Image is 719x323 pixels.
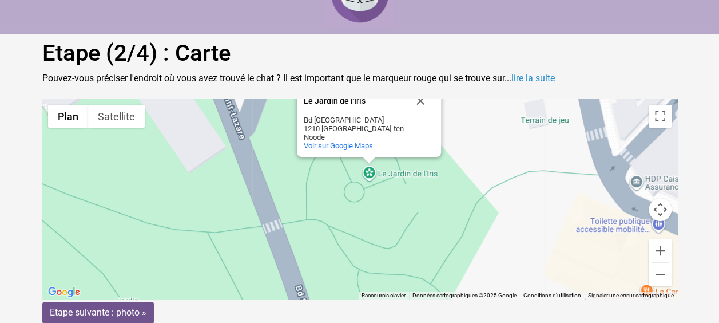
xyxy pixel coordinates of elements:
[88,105,145,128] button: Afficher les images satellite
[362,292,406,300] button: Raccourcis clavier
[45,285,83,300] a: Ouvrir cette zone dans Google Maps (dans une nouvelle fenêtre)
[407,87,434,115] button: Fermer
[649,239,672,262] button: Zoom avant
[42,72,677,85] p: Pouvez-vous préciser l'endroit où vous avez trouvé le chat ? Il est important que le marqueur rou...
[42,40,677,67] h1: Etape (2/4) : Carte
[588,292,674,298] a: Signaler une erreur cartographique
[45,285,83,300] img: Google
[649,198,672,221] button: Commandes de la caméra de la carte
[304,116,407,124] div: Bd [GEOGRAPHIC_DATA]
[304,97,407,105] div: Le Jardin de l'Iris
[505,73,555,84] span: ...
[48,105,88,128] button: Afficher un plan de ville
[297,87,441,157] div: Le Jardin de l'Iris
[649,263,672,286] button: Zoom arrière
[523,292,581,298] a: Conditions d'utilisation (s'ouvre dans un nouvel onglet)
[412,292,517,298] span: Données cartographiques ©2025 Google
[304,141,373,150] a: Voir sur Google Maps
[304,124,407,141] div: 1210 [GEOGRAPHIC_DATA]-ten-Noode
[511,73,555,84] a: lire la suite
[649,105,672,128] button: Passer en plein écran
